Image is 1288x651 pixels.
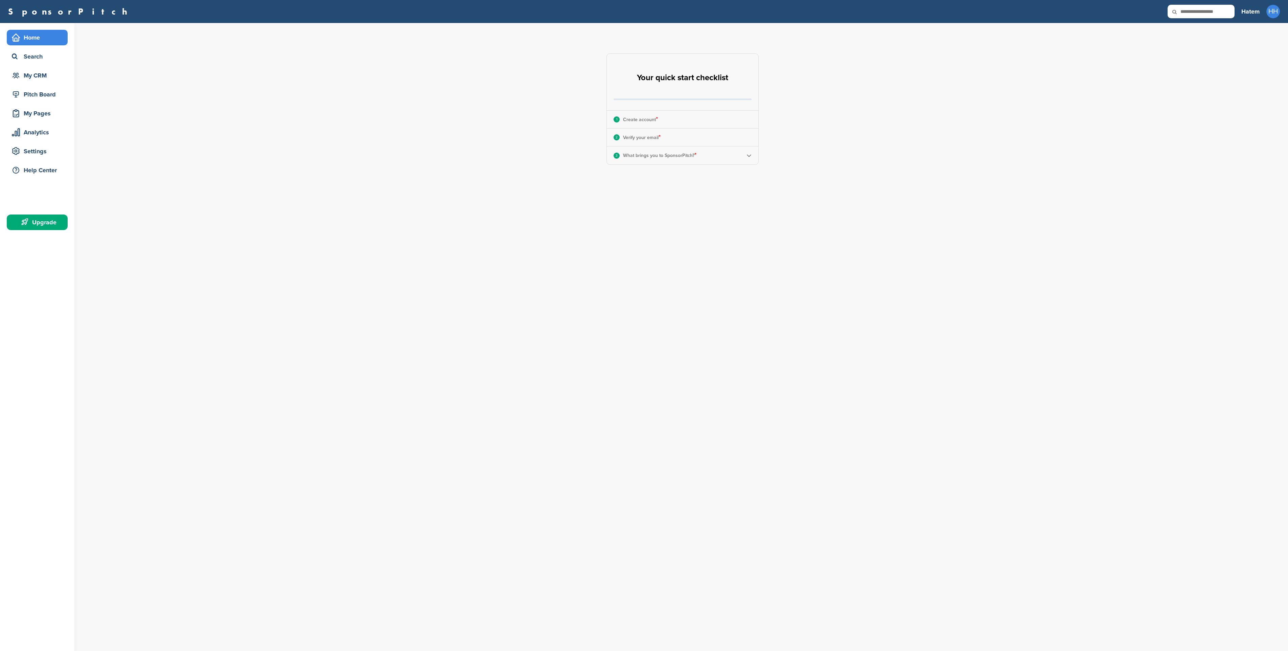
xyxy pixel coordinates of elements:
[7,49,68,64] a: Search
[10,164,68,176] div: Help Center
[614,116,620,122] div: 1
[614,134,620,140] div: 2
[1241,4,1260,19] a: Hatem
[7,30,68,45] a: Home
[10,31,68,44] div: Home
[623,151,696,160] p: What brings you to SponsorPitch?
[746,153,752,158] img: Checklist arrow 2
[10,88,68,100] div: Pitch Board
[637,70,728,85] h2: Your quick start checklist
[7,125,68,140] a: Analytics
[1241,7,1260,16] h3: Hatem
[8,7,132,16] a: SponsorPitch
[7,162,68,178] a: Help Center
[10,216,68,228] div: Upgrade
[7,68,68,83] a: My CRM
[10,69,68,82] div: My CRM
[10,50,68,63] div: Search
[623,115,658,124] p: Create account
[10,107,68,119] div: My Pages
[7,106,68,121] a: My Pages
[7,143,68,159] a: Settings
[7,215,68,230] a: Upgrade
[623,133,661,142] p: Verify your email
[1266,5,1280,18] span: HH
[7,87,68,102] a: Pitch Board
[614,153,620,159] div: 3
[10,145,68,157] div: Settings
[10,126,68,138] div: Analytics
